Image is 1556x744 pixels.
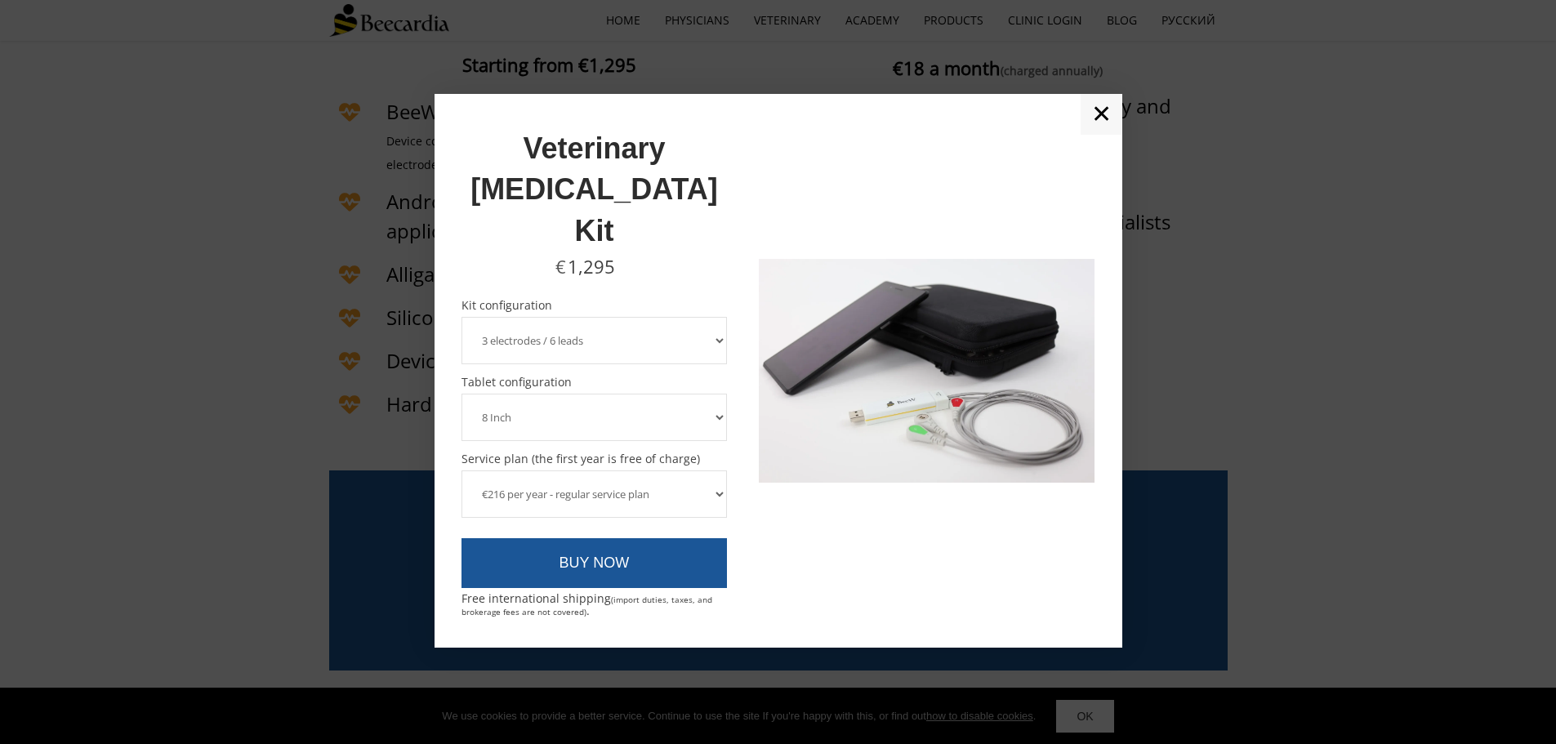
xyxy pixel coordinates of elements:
[1081,94,1122,135] a: ✕
[461,590,712,618] span: Free international shipping .
[568,254,615,278] span: 1,295
[461,376,728,388] span: Tablet configuration
[555,254,566,278] span: €
[461,538,728,589] a: BUY NOW
[461,453,728,465] span: Service plan (the first year is free of charge)
[461,300,728,311] span: Kit configuration
[461,470,728,518] select: Service plan (the first year is free of charge)
[461,594,712,617] span: (import duties, taxes, and brokerage fees are not covered)
[461,317,728,364] select: Kit configuration
[461,394,728,441] select: Tablet configuration
[470,131,718,247] span: Veterinary [MEDICAL_DATA] Kit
